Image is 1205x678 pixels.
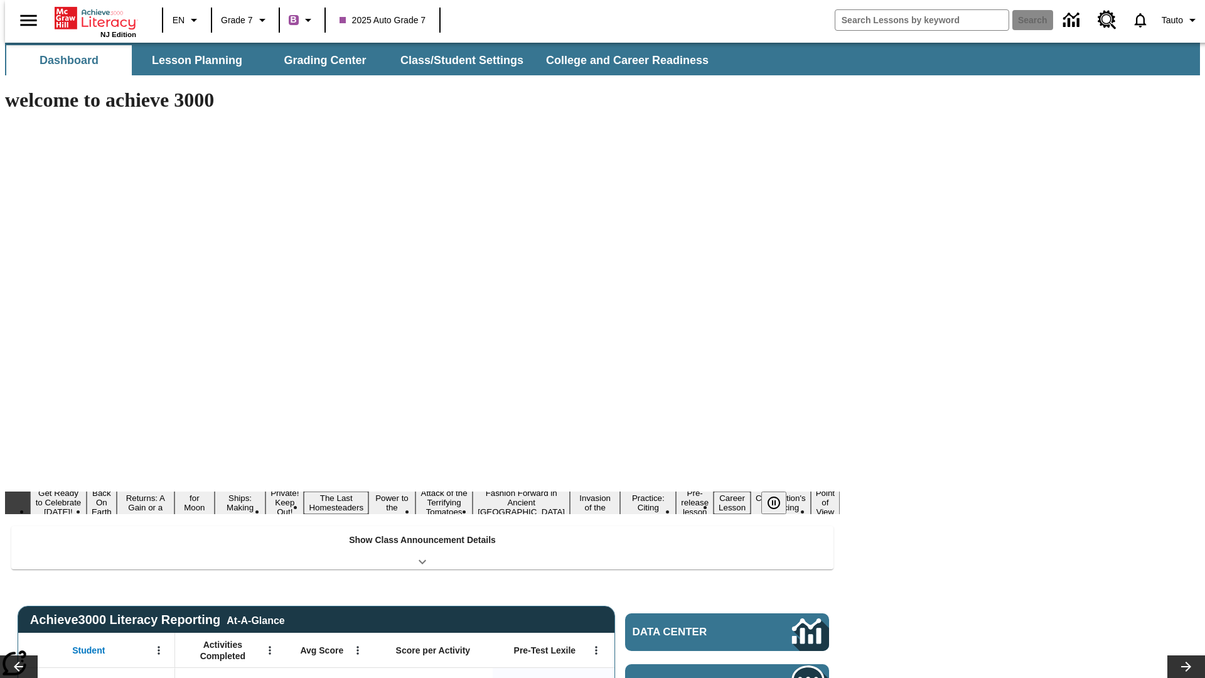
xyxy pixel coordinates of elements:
button: Grading Center [262,45,388,75]
p: Show Class Announcement Details [349,534,496,547]
button: Slide 15 The Constitution's Balancing Act [751,482,811,524]
div: At-A-Glance [227,613,284,627]
button: Class/Student Settings [390,45,533,75]
span: 2025 Auto Grade 7 [340,14,426,27]
button: Slide 6 Private! Keep Out! [265,487,304,519]
button: Open Menu [348,641,367,660]
span: Tauto [1162,14,1183,27]
button: Slide 11 The Invasion of the Free CD [570,482,620,524]
span: EN [173,14,185,27]
h1: welcome to achieve 3000 [5,89,840,112]
button: Profile/Settings [1157,9,1205,31]
a: Notifications [1124,4,1157,36]
input: search field [835,10,1009,30]
button: Slide 9 Attack of the Terrifying Tomatoes [415,487,473,519]
a: Home [55,6,136,31]
button: Slide 16 Point of View [811,487,840,519]
span: Grade 7 [221,14,253,27]
button: Slide 1 Get Ready to Celebrate Juneteenth! [30,487,87,519]
button: Grade: Grade 7, Select a grade [216,9,275,31]
span: NJ Edition [100,31,136,38]
button: Pause [761,492,786,514]
button: Slide 3 Free Returns: A Gain or a Drain? [117,482,174,524]
button: Slide 2 Back On Earth [87,487,117,519]
span: B [291,12,297,28]
span: Data Center [633,626,750,638]
button: Slide 13 Pre-release lesson [676,487,714,519]
button: Slide 7 The Last Homesteaders [304,492,368,514]
button: Open side menu [10,2,47,39]
button: Open Menu [587,641,606,660]
span: Activities Completed [181,639,264,662]
a: Resource Center, Will open in new tab [1090,3,1124,37]
div: Home [55,4,136,38]
button: Lesson Planning [134,45,260,75]
button: Slide 8 Solar Power to the People [368,482,415,524]
div: Show Class Announcement Details [11,526,833,569]
button: Dashboard [6,45,132,75]
button: Slide 5 Cruise Ships: Making Waves [215,482,265,524]
button: Slide 10 Fashion Forward in Ancient Rome [473,487,570,519]
span: Score per Activity [396,645,471,656]
button: Language: EN, Select a language [167,9,207,31]
button: Slide 4 Time for Moon Rules? [174,482,215,524]
button: Open Menu [260,641,279,660]
button: Slide 12 Mixed Practice: Citing Evidence [620,482,676,524]
button: College and Career Readiness [536,45,719,75]
button: Open Menu [149,641,168,660]
div: SubNavbar [5,45,720,75]
span: Avg Score [300,645,343,656]
button: Slide 14 Career Lesson [714,492,751,514]
button: Boost Class color is purple. Change class color [284,9,321,31]
button: Lesson carousel, Next [1167,655,1205,678]
span: Achieve3000 Literacy Reporting [30,613,285,627]
div: SubNavbar [5,43,1200,75]
a: Data Center [625,613,829,651]
div: Pause [761,492,799,514]
a: Data Center [1056,3,1090,38]
span: Student [72,645,105,656]
span: Pre-Test Lexile [514,645,576,656]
